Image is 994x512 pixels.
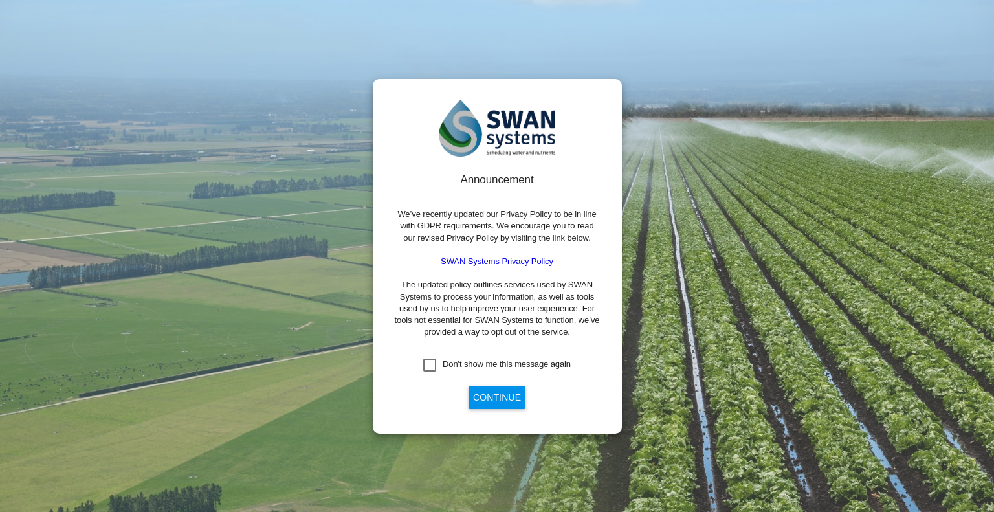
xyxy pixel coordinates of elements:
[441,256,553,266] a: SWAN Systems Privacy Policy
[439,100,555,157] img: SWAN-Landscape-Logo-Colour.png
[423,359,571,372] md-checkbox: Don't show me this message again
[469,386,525,409] button: Continue
[393,172,601,188] div: Announcement
[395,280,600,337] span: The updated policy outlines services used by SWAN Systems to process your information, as well as...
[443,359,571,370] div: Don't show me this message again
[397,209,596,242] span: We’ve recently updated our Privacy Policy to be in line with GDPR requirements. We encourage you ...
